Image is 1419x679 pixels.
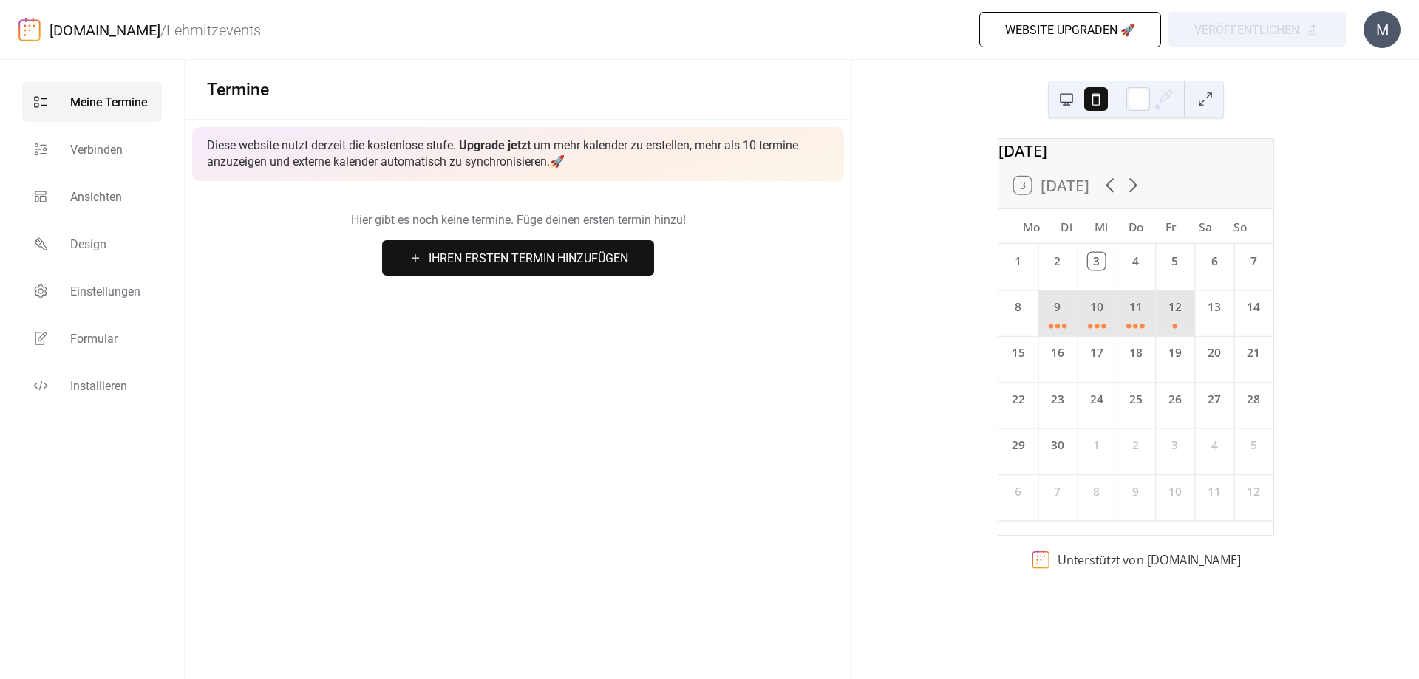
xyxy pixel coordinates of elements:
[979,12,1161,47] button: Website upgraden 🚀
[1049,483,1066,500] div: 7
[22,318,162,358] a: Formular
[1153,209,1188,244] div: Fr
[1146,551,1240,567] a: [DOMAIN_NAME]
[22,224,162,264] a: Design
[18,18,41,41] img: logo
[1009,483,1026,500] div: 6
[1205,483,1222,500] div: 11
[1083,209,1118,244] div: Mi
[22,177,162,216] a: Ansichten
[1088,253,1105,270] div: 3
[1205,345,1222,362] div: 20
[70,236,106,253] span: Design
[1222,209,1257,244] div: So
[1058,551,1241,567] div: Unterstützt von
[1009,437,1026,454] div: 29
[1364,11,1401,48] div: M
[1127,253,1144,270] div: 4
[1127,437,1144,454] div: 2
[1127,345,1144,362] div: 18
[1013,209,1048,244] div: Mo
[207,80,269,100] span: Termine
[1009,345,1026,362] div: 15
[1166,437,1183,454] div: 3
[1088,483,1105,500] div: 8
[1049,209,1083,244] div: Di
[22,129,162,169] a: Verbinden
[70,283,140,301] span: Einstellungen
[998,139,1273,162] div: [DATE]
[1166,345,1183,362] div: 19
[1088,345,1105,362] div: 17
[1088,437,1105,454] div: 1
[429,250,628,267] span: Ihren Ersten Termin Hinzufügen
[1127,483,1144,500] div: 9
[1049,391,1066,408] div: 23
[1205,391,1222,408] div: 27
[1205,437,1222,454] div: 4
[1245,437,1262,454] div: 5
[459,138,531,152] a: Upgrade jetzt
[1245,253,1262,270] div: 7
[1166,298,1183,315] div: 12
[22,271,162,311] a: Einstellungen
[1166,253,1183,270] div: 5
[70,330,118,348] span: Formular
[160,21,166,39] b: /
[1127,298,1144,315] div: 11
[70,94,147,112] span: Meine Termine
[22,82,162,122] a: Meine Termine
[1166,391,1183,408] div: 26
[1088,298,1105,315] div: 10
[70,378,127,395] span: Installieren
[22,366,162,406] a: Installieren
[207,240,829,276] a: Ihren Ersten Termin Hinzufügen
[50,21,160,39] a: [DOMAIN_NAME]
[1166,483,1183,500] div: 10
[1049,437,1066,454] div: 30
[1245,391,1262,408] div: 28
[1009,253,1026,270] div: 1
[70,188,122,206] span: Ansichten
[1005,21,1135,39] span: Website upgraden 🚀
[70,141,123,159] span: Verbinden
[1245,483,1262,500] div: 12
[1049,345,1066,362] div: 16
[1009,298,1026,315] div: 8
[1127,391,1144,408] div: 25
[382,240,654,276] button: Ihren Ersten Termin Hinzufügen
[1049,253,1066,270] div: 2
[1009,391,1026,408] div: 22
[1118,209,1153,244] div: Do
[1245,298,1262,315] div: 14
[207,137,829,171] span: Diese website nutzt derzeit die kostenlose stufe. um mehr kalender zu erstellen, mehr als 10 term...
[1205,298,1222,315] div: 13
[1049,298,1066,315] div: 9
[1205,253,1222,270] div: 6
[1188,209,1222,244] div: Sa
[207,211,829,229] span: Hier gibt es noch keine termine. Füge deinen ersten termin hinzu!
[1088,391,1105,408] div: 24
[1245,345,1262,362] div: 21
[166,21,261,39] b: Lehmitzevents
